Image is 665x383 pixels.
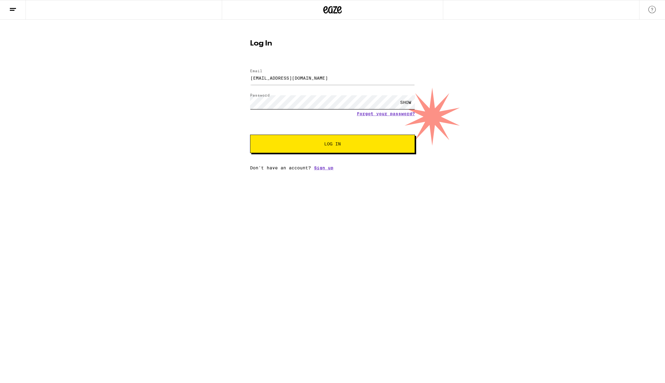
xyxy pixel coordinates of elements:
div: SHOW [396,95,415,109]
input: Email [250,71,415,85]
span: Log In [324,142,341,146]
span: Hi. Need any help? [4,4,44,9]
label: Password [250,93,270,97]
h1: Log In [250,40,415,47]
label: Email [250,69,262,73]
div: Don't have an account? [250,165,415,170]
a: Sign up [314,165,333,170]
a: Forgot your password? [357,111,415,116]
button: Log In [250,135,415,153]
